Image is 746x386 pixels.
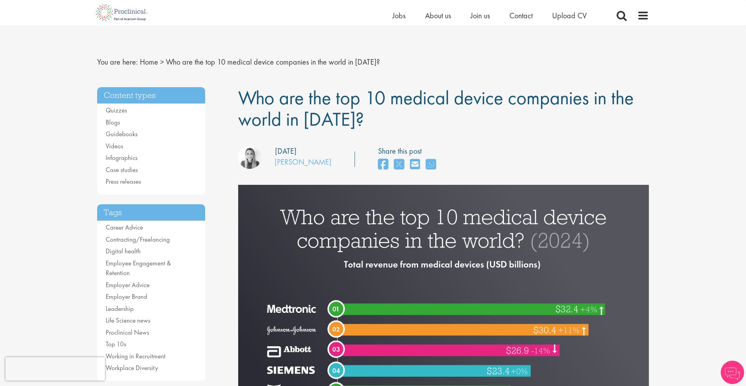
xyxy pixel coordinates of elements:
a: Proclinical News [106,328,149,337]
img: Chatbot [721,361,744,384]
a: Quizzes [106,106,127,114]
a: share on facebook [378,156,388,173]
a: breadcrumb link [140,57,158,67]
a: Life Science news [106,316,150,325]
a: Videos [106,142,123,150]
span: You are here: [97,57,138,67]
a: Contracting/Freelancing [106,235,170,244]
a: Case studies [106,165,138,174]
iframe: reCAPTCHA [5,357,105,381]
a: Top 10s [106,340,126,348]
a: Workplace Diversity [106,363,158,372]
div: [DATE] [275,146,296,157]
span: > [160,57,164,67]
span: Who are the top 10 medical device companies in the world in [DATE]? [238,85,634,132]
a: Employee Engagement & Retention [106,259,171,277]
a: Leadership [106,304,134,313]
a: Guidebooks [106,130,138,138]
a: share on email [410,156,420,173]
a: share on twitter [394,156,404,173]
h3: Tags [97,204,205,221]
label: Share this post [378,146,440,157]
a: Upload CV [552,11,587,21]
a: Working in Recruitment [106,352,166,360]
a: Digital health [106,247,141,255]
a: Jobs [392,11,406,21]
a: About us [425,11,451,21]
span: Who are the top 10 medical device companies in the world in [DATE]? [166,57,380,67]
a: Contact [509,11,533,21]
a: Employer Advice [106,281,150,289]
a: [PERSON_NAME] [275,157,331,167]
h3: Content types [97,87,205,104]
a: Career Advice [106,223,143,232]
a: Press releases [106,177,141,186]
a: Blogs [106,118,120,126]
img: Hannah Burke [238,146,261,169]
a: Join us [471,11,490,21]
a: share on whats app [426,156,436,173]
a: Infographics [106,153,138,162]
a: Employer Brand [106,292,147,301]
